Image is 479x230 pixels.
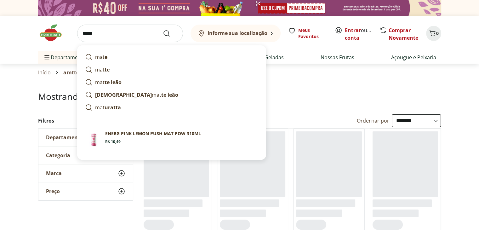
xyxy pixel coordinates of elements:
span: Departamentos [43,50,88,65]
a: [DEMOGRAPHIC_DATA]matte leão [83,89,261,101]
button: Departamento [38,129,133,146]
button: Informe sua localização [191,25,281,42]
a: maturatta [83,101,261,114]
b: Informe sua localização [208,30,267,37]
p: ENERG PINK LEMON PUSH MAT POW 310ML [105,130,201,137]
span: 0 [436,30,439,36]
p: mat [95,66,110,73]
label: Ordernar por [357,117,390,124]
span: ou [345,26,373,42]
button: Carrinho [426,26,441,41]
p: mat [95,91,178,99]
strong: [DEMOGRAPHIC_DATA] [95,91,152,98]
button: Submit Search [163,30,178,37]
span: amtte [63,70,79,75]
h1: Mostrando resultados para: [38,91,441,101]
p: mat [95,104,121,111]
button: Menu [43,50,51,65]
button: Categoria [38,147,133,164]
strong: uratta [105,104,121,111]
a: Comprar Novamente [389,27,418,41]
span: Categoria [46,152,70,158]
img: Hortifruti [38,23,70,42]
a: Entrar [345,27,361,34]
strong: te [105,66,110,73]
strong: e [105,54,107,60]
a: matte [83,63,261,76]
a: matte leão [83,76,261,89]
a: mate [83,51,261,63]
button: Preço [38,182,133,200]
span: R$ 10,49 [105,139,121,144]
a: Início [38,70,51,75]
a: Nossas Frutas [321,54,354,61]
a: Açougue e Peixaria [391,54,436,61]
span: Marca [46,170,62,176]
a: Criar conta [345,27,379,41]
h2: Filtros [38,114,133,127]
span: Meus Favoritos [298,27,327,40]
span: Preço [46,188,60,194]
a: Energético Pink Lemon Push Mat Pow 310mlENERG PINK LEMON PUSH MAT POW 310MLR$ 10,49 [83,128,261,151]
strong: te leão [105,79,122,86]
strong: te leão [161,91,178,98]
img: Energético Pink Lemon Push Mat Pow 310ml [85,130,103,148]
input: search [77,25,183,42]
button: Marca [38,164,133,182]
p: mat [95,53,107,61]
a: Meus Favoritos [288,27,327,40]
span: Departamento [46,134,83,141]
p: mat [95,78,122,86]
